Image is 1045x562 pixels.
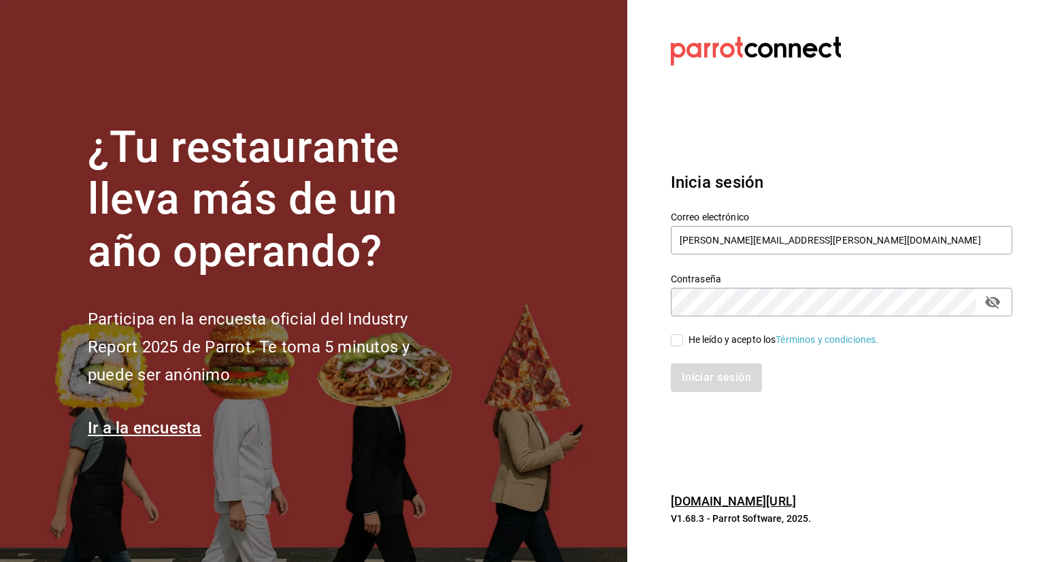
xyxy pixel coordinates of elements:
div: He leído y acepto los [689,333,879,347]
p: V1.68.3 - Parrot Software, 2025. [671,512,1012,525]
h2: Participa en la encuesta oficial del Industry Report 2025 de Parrot. Te toma 5 minutos y puede se... [88,305,455,389]
h3: Inicia sesión [671,170,1012,195]
a: [DOMAIN_NAME][URL] [671,494,796,508]
a: Términos y condiciones. [776,334,878,345]
label: Correo electrónico [671,212,1012,221]
label: Contraseña [671,274,1012,283]
a: Ir a la encuesta [88,418,201,437]
h1: ¿Tu restaurante lleva más de un año operando? [88,122,455,278]
button: passwordField [981,291,1004,314]
input: Ingresa tu correo electrónico [671,226,1012,254]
